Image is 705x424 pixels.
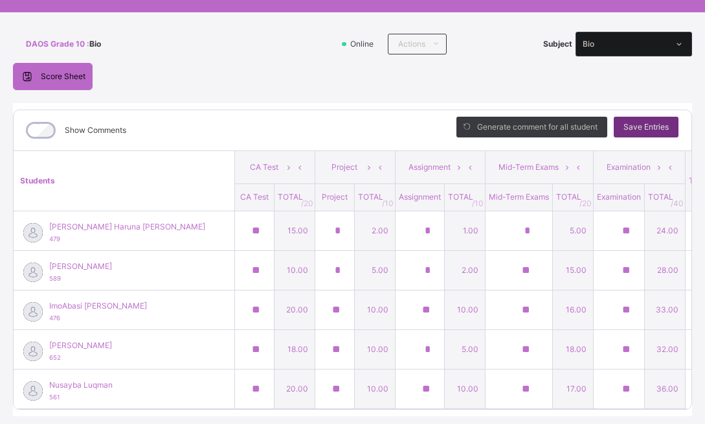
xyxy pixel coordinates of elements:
[645,211,686,250] td: 24.00
[49,300,205,312] span: ImoAbasi [PERSON_NAME]
[645,290,686,329] td: 33.00
[49,394,60,401] span: 561
[579,198,592,209] span: / 20
[23,223,43,242] img: default.svg
[23,302,43,322] img: default.svg
[645,250,686,290] td: 28.00
[597,192,641,202] span: Examination
[355,329,396,369] td: 10.00
[445,250,486,290] td: 2.00
[322,192,348,202] span: Project
[49,354,61,361] span: 652
[358,192,383,202] span: TOTAL
[645,329,686,369] td: 32.00
[23,342,43,361] img: default.svg
[49,379,205,391] span: Nusayba Luqman
[553,250,594,290] td: 15.00
[49,275,61,282] span: 589
[623,121,669,133] span: Save Entries
[49,314,60,322] span: 476
[648,192,673,202] span: TOTAL
[445,329,486,369] td: 5.00
[274,211,315,250] td: 15.00
[89,38,101,50] span: Bio
[65,124,126,136] label: Show Comments
[20,176,55,185] span: Students
[274,369,315,408] td: 20.00
[556,192,581,202] span: TOTAL
[671,198,684,209] span: / 40
[489,192,549,202] span: Mid-Term Exams
[553,211,594,250] td: 5.00
[543,38,572,50] span: Subject
[355,211,396,250] td: 2.00
[495,161,561,173] span: Mid-Term Exams
[445,369,486,408] td: 10.00
[405,161,453,173] span: Assignment
[645,369,686,408] td: 36.00
[445,290,486,329] td: 10.00
[23,263,43,282] img: default.svg
[355,290,396,329] td: 10.00
[325,161,363,173] span: Project
[274,250,315,290] td: 10.00
[49,235,60,242] span: 479
[26,38,89,50] span: DAOS Grade 10 :
[245,161,283,173] span: CA Test
[399,192,441,202] span: Assignment
[472,198,484,209] span: / 10
[301,198,313,209] span: / 20
[23,381,43,401] img: default.svg
[41,71,85,82] span: Score Sheet
[274,290,315,329] td: 20.00
[240,192,269,202] span: CA Test
[477,121,598,133] span: Generate comment for all student
[553,369,594,408] td: 17.00
[553,329,594,369] td: 18.00
[603,161,653,173] span: Examination
[355,250,396,290] td: 5.00
[553,290,594,329] td: 16.00
[398,38,425,50] span: Actions
[49,261,205,272] span: [PERSON_NAME]
[49,221,205,233] span: [PERSON_NAME] Haruna [PERSON_NAME]
[349,38,381,50] span: Online
[448,192,473,202] span: TOTAL
[355,369,396,408] td: 10.00
[583,38,668,50] div: Bio
[382,198,394,209] span: / 10
[49,340,205,351] span: [PERSON_NAME]
[278,192,303,202] span: TOTAL
[445,211,486,250] td: 1.00
[274,329,315,369] td: 18.00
